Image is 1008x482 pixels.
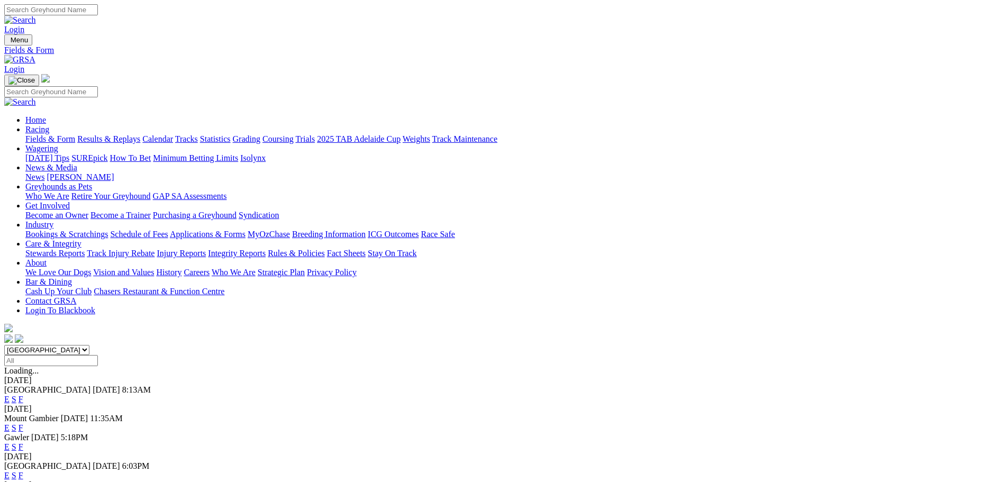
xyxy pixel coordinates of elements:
[47,172,114,181] a: [PERSON_NAME]
[93,461,120,470] span: [DATE]
[122,385,151,394] span: 8:13AM
[25,287,92,296] a: Cash Up Your Club
[25,268,91,277] a: We Love Our Dogs
[87,249,155,258] a: Track Injury Rebate
[25,153,69,162] a: [DATE] Tips
[90,211,151,220] a: Become a Trainer
[403,134,430,143] a: Weights
[153,153,238,162] a: Minimum Betting Limits
[295,134,315,143] a: Trials
[4,97,36,107] img: Search
[4,65,24,74] a: Login
[156,268,181,277] a: History
[25,249,85,258] a: Stewards Reports
[170,230,246,239] a: Applications & Forms
[432,134,497,143] a: Track Maintenance
[25,192,69,201] a: Who We Are
[61,414,88,423] span: [DATE]
[4,452,1004,461] div: [DATE]
[71,192,151,201] a: Retire Your Greyhound
[19,395,23,404] a: F
[12,442,16,451] a: S
[25,182,92,191] a: Greyhounds as Pets
[25,134,75,143] a: Fields & Form
[19,442,23,451] a: F
[421,230,455,239] a: Race Safe
[258,268,305,277] a: Strategic Plan
[262,134,294,143] a: Coursing
[153,211,237,220] a: Purchasing a Greyhound
[93,385,120,394] span: [DATE]
[4,433,29,442] span: Gawler
[25,220,53,229] a: Industry
[4,15,36,25] img: Search
[61,433,88,442] span: 5:18PM
[12,423,16,432] a: S
[4,4,98,15] input: Search
[184,268,210,277] a: Careers
[25,239,81,248] a: Care & Integrity
[4,46,1004,55] a: Fields & Form
[25,201,70,210] a: Get Involved
[8,76,35,85] img: Close
[4,34,32,46] button: Toggle navigation
[19,423,23,432] a: F
[208,249,266,258] a: Integrity Reports
[239,211,279,220] a: Syndication
[93,268,154,277] a: Vision and Values
[25,144,58,153] a: Wagering
[110,153,151,162] a: How To Bet
[4,55,35,65] img: GRSA
[4,442,10,451] a: E
[4,414,59,423] span: Mount Gambier
[25,296,76,305] a: Contact GRSA
[4,75,39,86] button: Toggle navigation
[71,153,107,162] a: SUREpick
[153,192,227,201] a: GAP SA Assessments
[41,74,50,83] img: logo-grsa-white.png
[268,249,325,258] a: Rules & Policies
[25,172,44,181] a: News
[25,115,46,124] a: Home
[292,230,366,239] a: Breeding Information
[175,134,198,143] a: Tracks
[25,268,1004,277] div: About
[4,404,1004,414] div: [DATE]
[25,230,1004,239] div: Industry
[307,268,357,277] a: Privacy Policy
[4,385,90,394] span: [GEOGRAPHIC_DATA]
[122,461,150,470] span: 6:03PM
[4,355,98,366] input: Select date
[25,258,47,267] a: About
[4,423,10,432] a: E
[25,172,1004,182] div: News & Media
[327,249,366,258] a: Fact Sheets
[12,471,16,480] a: S
[77,134,140,143] a: Results & Replays
[4,376,1004,385] div: [DATE]
[25,277,72,286] a: Bar & Dining
[4,366,39,375] span: Loading...
[4,324,13,332] img: logo-grsa-white.png
[142,134,173,143] a: Calendar
[25,153,1004,163] div: Wagering
[233,134,260,143] a: Grading
[94,287,224,296] a: Chasers Restaurant & Function Centre
[200,134,231,143] a: Statistics
[25,163,77,172] a: News & Media
[19,471,23,480] a: F
[4,471,10,480] a: E
[368,230,419,239] a: ICG Outcomes
[31,433,59,442] span: [DATE]
[317,134,401,143] a: 2025 TAB Adelaide Cup
[25,287,1004,296] div: Bar & Dining
[157,249,206,258] a: Injury Reports
[4,461,90,470] span: [GEOGRAPHIC_DATA]
[15,334,23,343] img: twitter.svg
[25,211,1004,220] div: Get Involved
[110,230,168,239] a: Schedule of Fees
[240,153,266,162] a: Isolynx
[4,25,24,34] a: Login
[25,306,95,315] a: Login To Blackbook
